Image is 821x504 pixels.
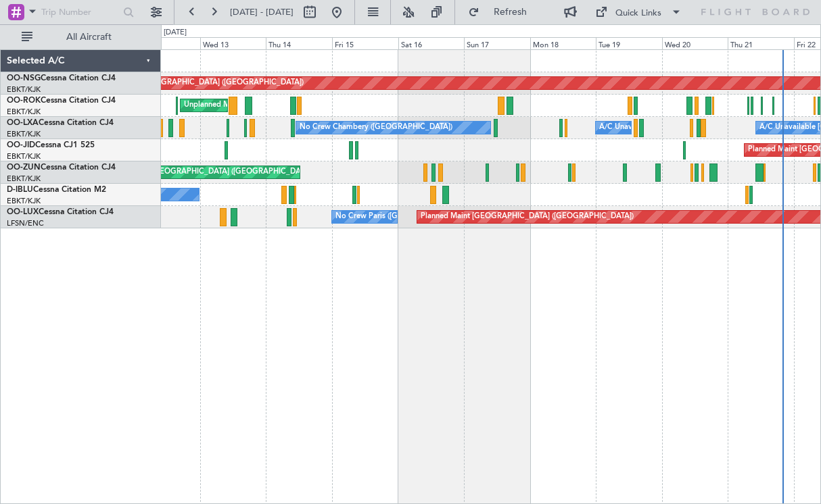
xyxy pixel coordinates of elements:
a: EBKT/KJK [7,174,41,184]
div: Wed 20 [662,37,728,49]
div: [DATE] [164,27,187,39]
div: Planned Maint [GEOGRAPHIC_DATA] ([GEOGRAPHIC_DATA]) [421,207,634,227]
a: LFSN/ENC [7,218,44,228]
span: OO-ROK [7,97,41,105]
span: D-IBLU [7,186,33,194]
button: Quick Links [588,1,688,23]
div: Thu 14 [266,37,332,49]
span: Refresh [482,7,539,17]
div: Thu 21 [728,37,794,49]
div: Tue 19 [596,37,662,49]
a: OO-ROKCessna Citation CJ4 [7,97,116,105]
a: OO-LXACessna Citation CJ4 [7,119,114,127]
span: OO-ZUN [7,163,41,172]
input: Trip Number [41,2,119,22]
a: OO-ZUNCessna Citation CJ4 [7,163,116,172]
a: OO-LUXCessna Citation CJ4 [7,208,114,216]
span: OO-LXA [7,119,39,127]
a: EBKT/KJK [7,196,41,206]
div: Planned Maint [GEOGRAPHIC_DATA] ([GEOGRAPHIC_DATA]) [91,73,304,93]
div: Quick Links [615,7,661,20]
button: All Aircraft [15,26,147,48]
div: Mon 18 [530,37,596,49]
div: Tue 12 [134,37,200,49]
a: D-IBLUCessna Citation M2 [7,186,106,194]
span: OO-NSG [7,74,41,82]
span: OO-LUX [7,208,39,216]
div: Unplanned Maint [GEOGRAPHIC_DATA] ([GEOGRAPHIC_DATA]) [91,162,313,182]
a: EBKT/KJK [7,129,41,139]
span: OO-JID [7,141,35,149]
a: EBKT/KJK [7,151,41,161]
a: OO-NSGCessna Citation CJ4 [7,74,116,82]
button: Refresh [462,1,543,23]
div: No Crew Paris ([GEOGRAPHIC_DATA]) [335,207,469,227]
a: EBKT/KJK [7,107,41,117]
div: No Crew Chambery ([GEOGRAPHIC_DATA]) [300,118,452,138]
div: Fri 15 [332,37,398,49]
span: All Aircraft [35,32,143,42]
a: OO-JIDCessna CJ1 525 [7,141,95,149]
span: [DATE] - [DATE] [230,6,294,18]
div: Wed 13 [200,37,266,49]
div: Sat 16 [398,37,465,49]
div: Sun 17 [464,37,530,49]
a: EBKT/KJK [7,84,41,95]
div: Unplanned Maint [GEOGRAPHIC_DATA]-[GEOGRAPHIC_DATA] [184,95,402,116]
